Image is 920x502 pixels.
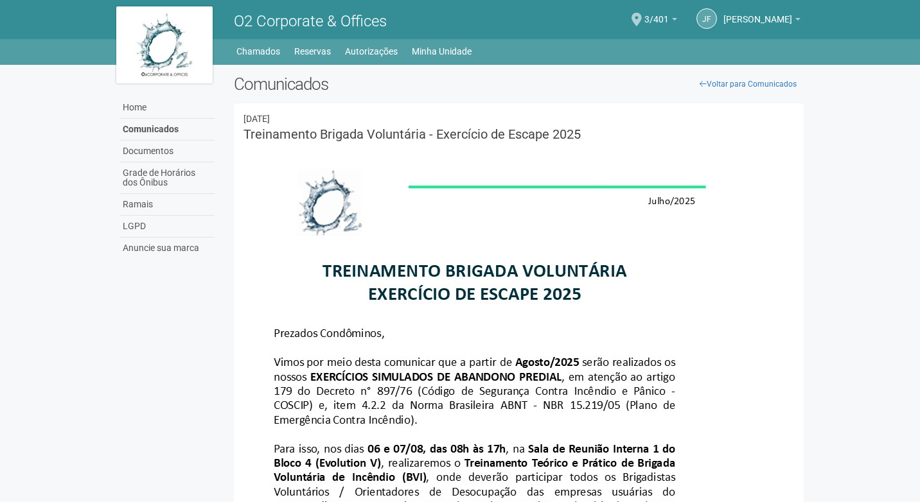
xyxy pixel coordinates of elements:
span: 3/401 [644,2,669,24]
a: Reservas [294,42,331,60]
a: Documentos [119,141,215,162]
h2: Comunicados [234,74,804,94]
a: Chamados [236,42,280,60]
span: O2 Corporate & Offices [234,12,387,30]
div: 31/07/2025 23:17 [243,113,794,125]
a: JF [696,8,717,29]
a: Anuncie sua marca [119,238,215,259]
a: Voltar para Comunicados [693,74,804,94]
h3: Treinamento Brigada Voluntária - Exercício de Escape 2025 [243,128,794,141]
a: Home [119,97,215,119]
img: logo.jpg [116,6,213,83]
a: Ramais [119,194,215,216]
a: Grade de Horários dos Ônibus [119,162,215,194]
span: Jaidete Freitas [723,2,792,24]
a: Minha Unidade [412,42,472,60]
a: Autorizações [345,42,398,60]
a: Comunicados [119,119,215,141]
a: LGPD [119,216,215,238]
a: [PERSON_NAME] [723,16,801,26]
a: 3/401 [644,16,677,26]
